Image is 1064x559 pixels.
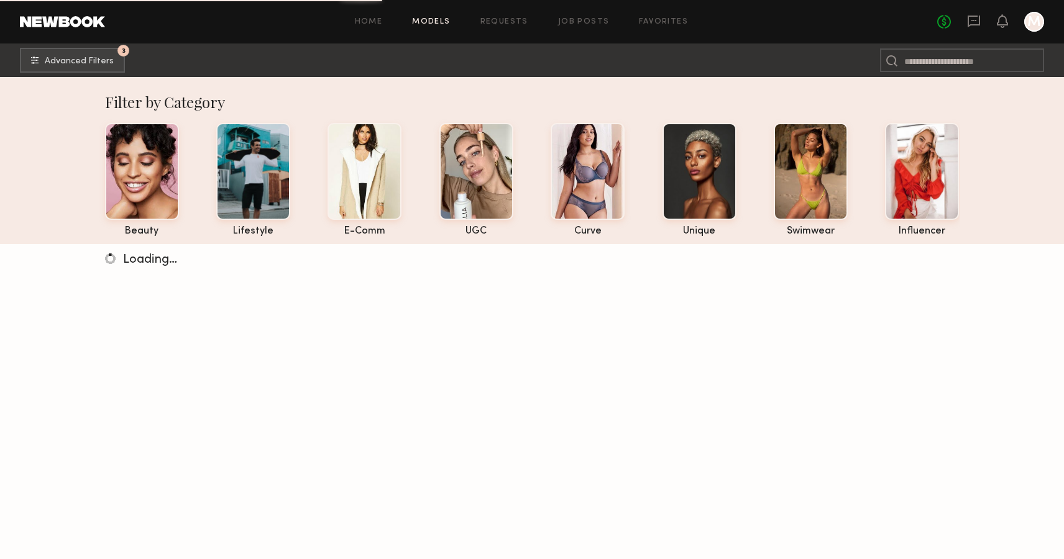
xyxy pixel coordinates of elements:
[216,226,290,237] div: lifestyle
[1024,12,1044,32] a: M
[105,92,960,112] div: Filter by Category
[774,226,848,237] div: swimwear
[551,226,625,237] div: curve
[328,226,401,237] div: e-comm
[122,48,126,53] span: 3
[558,18,610,26] a: Job Posts
[20,48,125,73] button: 3Advanced Filters
[105,226,179,237] div: beauty
[355,18,383,26] a: Home
[412,18,450,26] a: Models
[439,226,513,237] div: UGC
[480,18,528,26] a: Requests
[45,57,114,66] span: Advanced Filters
[639,18,688,26] a: Favorites
[885,226,959,237] div: influencer
[123,254,177,266] span: Loading…
[663,226,736,237] div: unique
